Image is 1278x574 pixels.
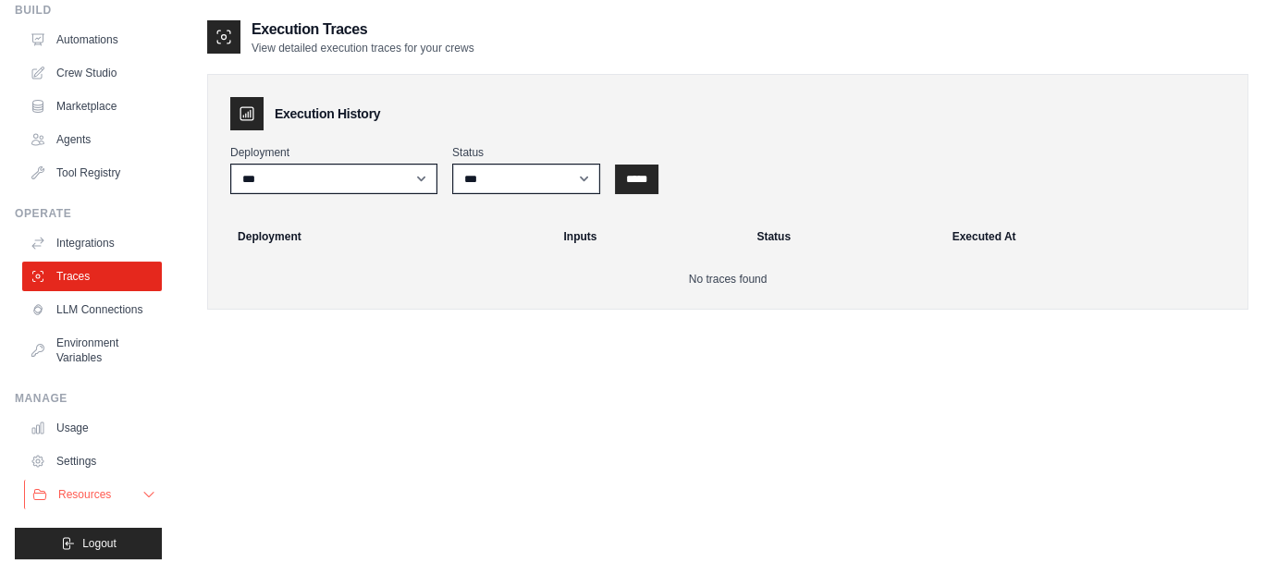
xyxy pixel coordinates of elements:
button: Resources [24,480,164,509]
a: Agents [22,125,162,154]
a: Traces [22,262,162,291]
p: View detailed execution traces for your crews [252,41,474,55]
th: Deployment [215,216,552,257]
a: Automations [22,25,162,55]
a: Environment Variables [22,328,162,372]
a: LLM Connections [22,295,162,324]
a: Integrations [22,228,162,258]
a: Marketplace [22,92,162,121]
p: No traces found [230,272,1225,287]
div: Build [15,3,162,18]
div: Manage [15,391,162,406]
a: Crew Studio [22,58,162,88]
button: Logout [15,528,162,559]
th: Inputs [552,216,745,257]
label: Status [452,145,600,160]
div: Operate [15,206,162,221]
a: Tool Registry [22,158,162,188]
label: Deployment [230,145,437,160]
span: Logout [82,536,117,551]
h2: Execution Traces [252,18,474,41]
a: Settings [22,446,162,476]
h3: Execution History [275,104,380,123]
a: Usage [22,413,162,443]
th: Status [745,216,940,257]
span: Resources [58,487,111,502]
th: Executed At [941,216,1240,257]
